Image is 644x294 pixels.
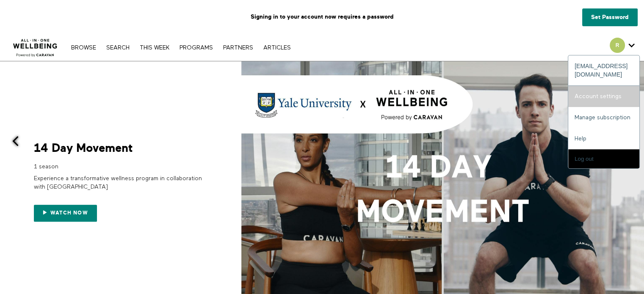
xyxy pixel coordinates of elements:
nav: Primary [67,43,295,52]
img: CARAVAN [10,33,61,58]
a: Browse [67,45,100,51]
a: THIS WEEK [135,45,174,51]
a: PROGRAMS [175,45,217,51]
a: Search [102,45,134,51]
div: Secondary [603,34,641,61]
div: [EMAIL_ADDRESS][DOMAIN_NAME] [568,55,639,86]
a: Set Password [582,8,638,26]
a: Account settings [568,86,639,107]
a: ARTICLES [259,45,295,51]
input: Log out [568,149,639,168]
a: PARTNERS [219,45,257,51]
a: Manage subscription [568,107,639,128]
a: Help [568,128,639,149]
p: Signing in to your account now requires a password [6,6,638,27]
